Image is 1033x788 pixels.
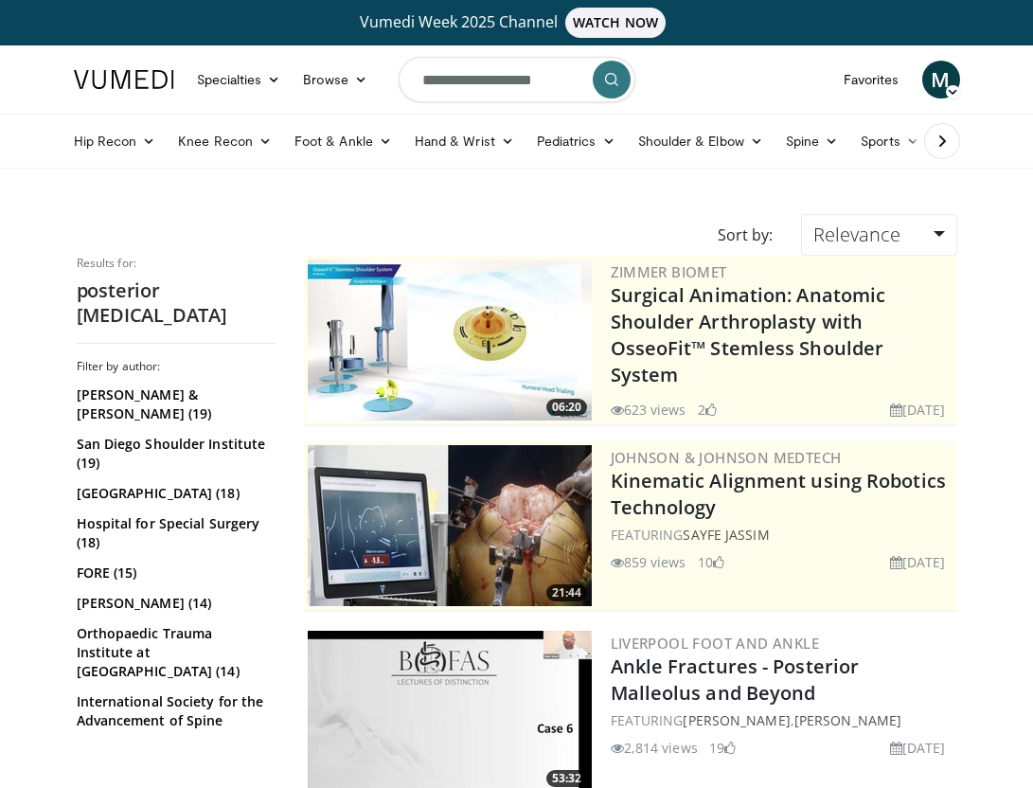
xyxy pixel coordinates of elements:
img: 84e7f812-2061-4fff-86f6-cdff29f66ef4.300x170_q85_crop-smart_upscale.jpg [308,260,592,421]
a: 21:44 [308,445,592,606]
a: FORE (15) [77,564,271,582]
li: [DATE] [890,738,946,758]
a: Hand & Wrist [403,122,525,160]
a: Shoulder & Elbow [627,122,775,160]
li: [DATE] [890,400,946,420]
a: [GEOGRAPHIC_DATA] (18) [77,484,271,503]
li: 623 views [611,400,686,420]
a: Kinematic Alignment using Robotics Technology [611,468,946,520]
span: Relevance [813,222,900,247]
p: Results for: [77,256,276,271]
div: FEATURING , [611,710,953,730]
a: Spine [775,122,849,160]
a: Foot & Ankle [283,122,403,160]
a: [PERSON_NAME] [794,711,901,729]
a: Orthopaedic Trauma Institute at [GEOGRAPHIC_DATA] (14) [77,624,271,681]
a: Relevance [801,214,956,256]
a: [PERSON_NAME] [683,711,790,729]
img: VuMedi Logo [74,70,174,89]
li: 10 [698,552,724,572]
h2: posterior [MEDICAL_DATA] [77,278,276,328]
a: Ankle Fractures - Posterior Malleolus and Beyond [611,654,860,706]
a: Johnson & Johnson MedTech [611,448,842,467]
a: [PERSON_NAME] (14) [77,594,271,613]
a: Sports [849,122,931,160]
li: 19 [709,738,736,758]
a: M [922,61,960,98]
span: 53:32 [546,770,587,787]
a: [PERSON_NAME] & [PERSON_NAME] (19) [77,385,271,423]
span: 06:20 [546,399,587,416]
li: [DATE] [890,552,946,572]
div: FEATURING [611,525,953,545]
a: Specialties [186,61,293,98]
div: Sort by: [704,214,787,256]
li: 2,814 views [611,738,698,758]
a: Liverpool Foot and Ankle [611,634,820,653]
a: Hospital for Special Surgery (18) [77,514,271,552]
li: 859 views [611,552,686,572]
a: 06:20 [308,260,592,421]
a: Favorites [832,61,911,98]
span: WATCH NOW [565,8,666,38]
a: Vumedi Week 2025 ChannelWATCH NOW [62,8,971,38]
input: Search topics, interventions [399,57,635,102]
span: 21:44 [546,584,587,601]
a: Zimmer Biomet [611,262,727,281]
li: 2 [698,400,717,420]
a: Browse [292,61,379,98]
a: Pediatrics [525,122,627,160]
a: International Society for the Advancement of Spine Surgery (13) [77,692,271,749]
a: San Diego Shoulder Institute (19) [77,435,271,473]
a: Knee Recon [167,122,283,160]
a: Surgical Animation: Anatomic Shoulder Arthroplasty with OsseoFit™ Stemless Shoulder System [611,282,886,387]
img: 85482610-0380-4aae-aa4a-4a9be0c1a4f1.300x170_q85_crop-smart_upscale.jpg [308,445,592,606]
h3: Filter by author: [77,359,276,374]
a: Sayfe Jassim [683,526,769,544]
a: Hip Recon [62,122,168,160]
